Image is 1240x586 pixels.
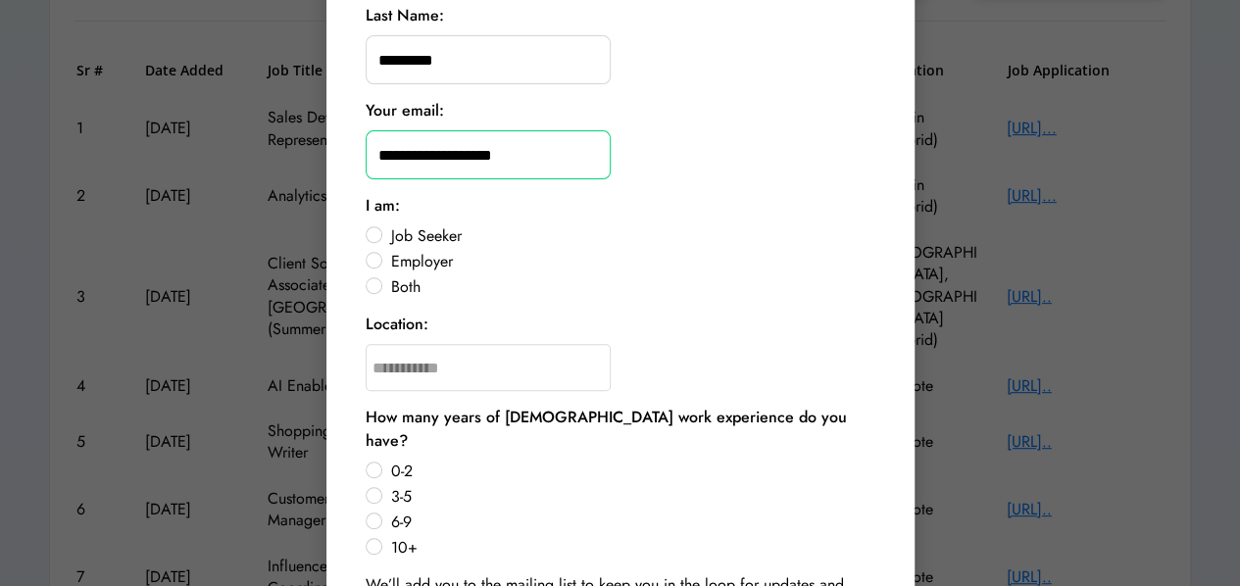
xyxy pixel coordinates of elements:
div: Your email: [366,99,444,122]
label: Employer [385,254,875,269]
label: 6-9 [385,514,875,530]
div: Location: [366,313,428,336]
div: How many years of [DEMOGRAPHIC_DATA] work experience do you have? [366,406,875,453]
label: 10+ [385,540,875,556]
label: 0-2 [385,464,875,479]
label: Both [385,279,875,295]
div: I am: [366,194,400,218]
div: Last Name: [366,4,444,27]
label: 3-5 [385,489,875,505]
label: Job Seeker [385,228,875,244]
